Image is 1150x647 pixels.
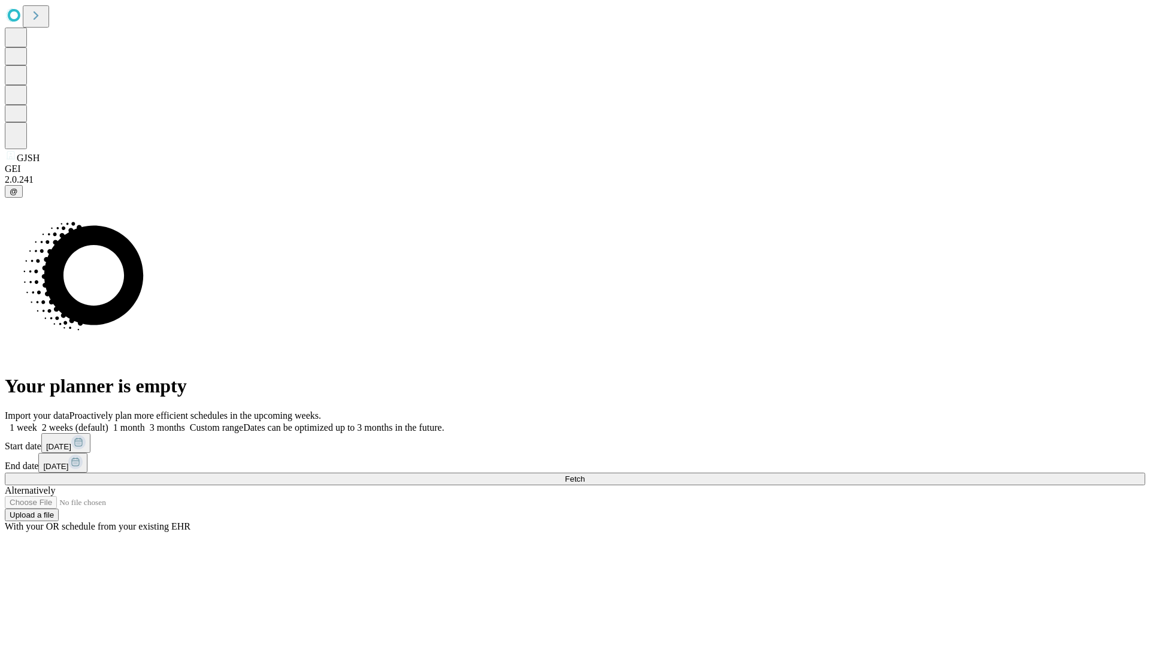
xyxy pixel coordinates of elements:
span: Dates can be optimized up to 3 months in the future. [243,422,444,433]
div: End date [5,453,1145,473]
button: [DATE] [38,453,87,473]
span: 3 months [150,422,185,433]
span: [DATE] [46,442,71,451]
span: Proactively plan more efficient schedules in the upcoming weeks. [69,410,321,421]
div: 2.0.241 [5,174,1145,185]
h1: Your planner is empty [5,375,1145,397]
div: Start date [5,433,1145,453]
span: GJSH [17,153,40,163]
span: 2 weeks (default) [42,422,108,433]
button: Fetch [5,473,1145,485]
span: @ [10,187,18,196]
button: Upload a file [5,509,59,521]
div: GEI [5,164,1145,174]
button: @ [5,185,23,198]
span: Import your data [5,410,69,421]
button: [DATE] [41,433,90,453]
span: With your OR schedule from your existing EHR [5,521,190,531]
span: Custom range [190,422,243,433]
span: 1 week [10,422,37,433]
span: Fetch [565,474,585,483]
span: Alternatively [5,485,55,495]
span: 1 month [113,422,145,433]
span: [DATE] [43,462,68,471]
